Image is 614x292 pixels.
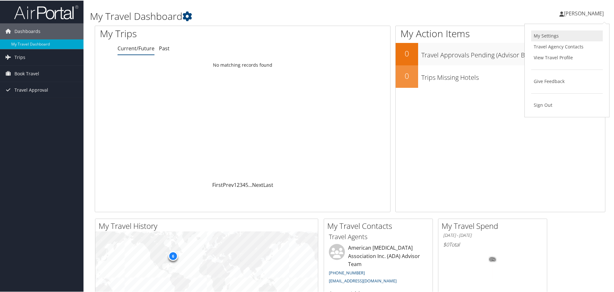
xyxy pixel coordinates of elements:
a: 3 [240,181,242,188]
img: airportal-logo.png [14,4,78,19]
h3: Travel Approvals Pending (Advisor Booked) [421,47,605,59]
span: $0 [443,240,449,247]
a: Sign Out [531,99,603,110]
a: Current/Future [118,44,154,51]
span: Dashboards [14,23,40,39]
a: Travel Agency Contacts [531,41,603,52]
li: American [MEDICAL_DATA] Association Inc. (ADA) Advisor Team [326,243,431,286]
h2: My Travel History [99,220,318,231]
a: [PERSON_NAME] [559,3,610,22]
span: [PERSON_NAME] [564,9,604,16]
span: Book Travel [14,65,39,81]
a: 0Travel Approvals Pending (Advisor Booked) [396,42,605,65]
a: Next [252,181,263,188]
h2: My Travel Contacts [327,220,433,231]
h2: My Travel Spend [442,220,547,231]
a: View Travel Profile [531,52,603,63]
a: Prev [223,181,234,188]
h3: Travel Agents [329,232,428,241]
a: 4 [242,181,245,188]
h1: My Travel Dashboard [90,9,437,22]
a: First [212,181,223,188]
td: No matching records found [95,59,390,70]
span: Trips [14,49,25,65]
span: … [248,181,252,188]
tspan: 0% [490,257,495,261]
h1: My Trips [100,26,262,40]
span: Travel Approval [14,81,48,97]
a: 2 [237,181,240,188]
h1: My Action Items [396,26,605,40]
h6: Total [443,240,542,247]
h2: 0 [396,47,418,58]
a: Give Feedback [531,75,603,86]
a: 0Trips Missing Hotels [396,65,605,87]
h2: 0 [396,70,418,81]
a: My Settings [531,30,603,41]
a: 1 [234,181,237,188]
a: 5 [245,181,248,188]
h3: Trips Missing Hotels [421,69,605,81]
a: [EMAIL_ADDRESS][DOMAIN_NAME] [329,277,397,283]
a: Last [263,181,273,188]
div: 6 [168,250,178,260]
h6: [DATE] - [DATE] [443,232,542,238]
a: Past [159,44,170,51]
a: [PHONE_NUMBER] [329,269,365,275]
